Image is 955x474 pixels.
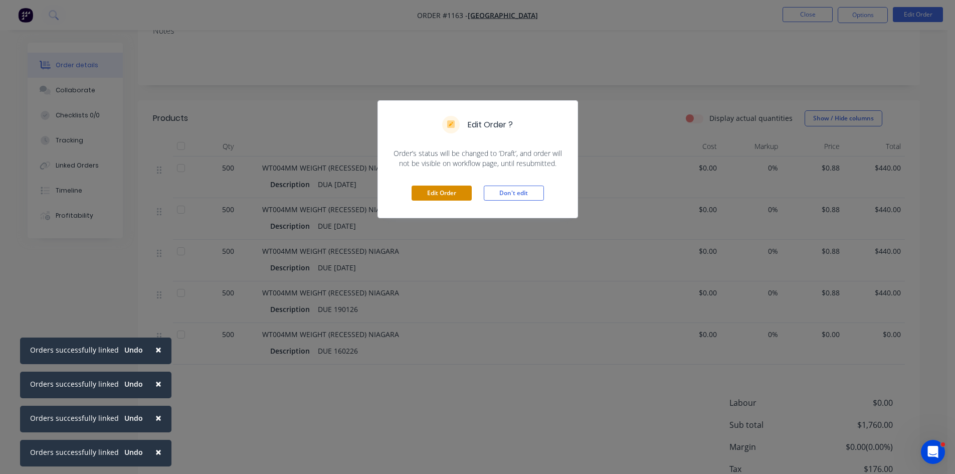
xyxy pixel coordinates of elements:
[145,338,171,362] button: Close
[145,440,171,464] button: Close
[30,345,119,355] div: Orders successfully linked
[155,343,161,357] span: ×
[155,377,161,391] span: ×
[468,119,513,131] h5: Edit Order ?
[30,447,119,457] div: Orders successfully linked
[155,445,161,459] span: ×
[155,411,161,425] span: ×
[145,406,171,430] button: Close
[412,186,472,201] button: Edit Order
[484,186,544,201] button: Don't edit
[390,148,565,169] span: Order’s status will be changed to ‘Draft’, and order will not be visible on workflow page, until ...
[921,440,945,464] iframe: Intercom live chat
[119,377,148,392] button: Undo
[30,379,119,389] div: Orders successfully linked
[30,413,119,423] div: Orders successfully linked
[145,372,171,396] button: Close
[119,411,148,426] button: Undo
[119,343,148,358] button: Undo
[119,445,148,460] button: Undo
